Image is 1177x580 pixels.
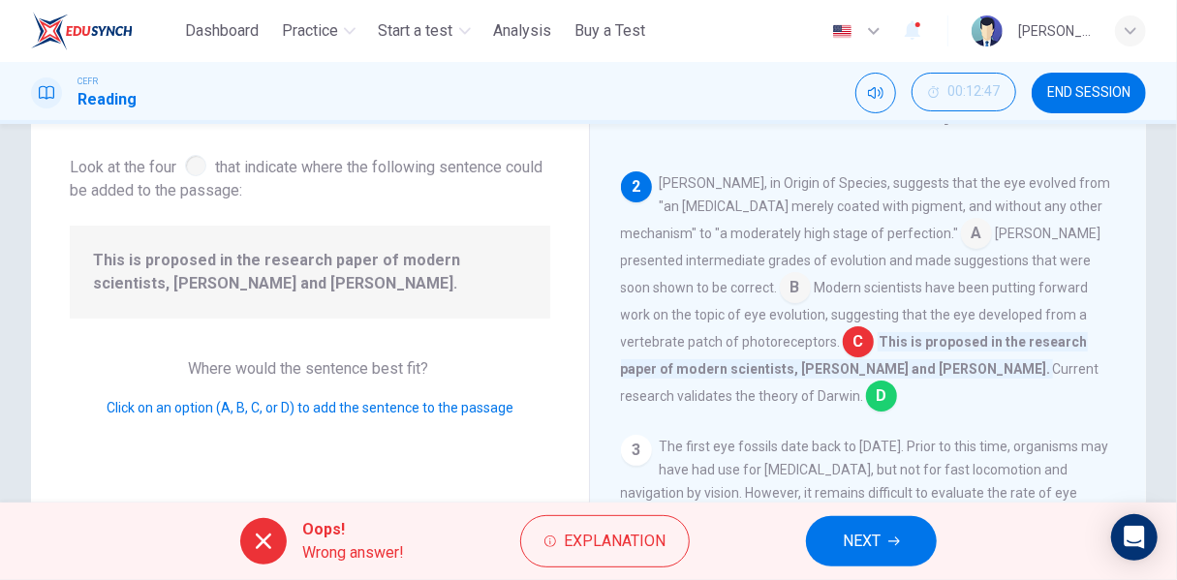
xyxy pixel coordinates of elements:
[379,19,453,43] span: Start a test
[1032,73,1146,113] button: END SESSION
[621,171,652,202] div: 2
[1018,19,1092,43] div: [PERSON_NAME]
[780,272,811,303] span: B
[621,226,1101,295] span: [PERSON_NAME] presented intermediate grades of evolution and made suggestions that were soon show...
[274,14,363,48] button: Practice
[185,19,259,43] span: Dashboard
[866,381,897,412] span: D
[520,515,690,567] button: Explanation
[972,15,1003,46] img: Profile picture
[31,12,133,50] img: ELTC logo
[961,218,992,249] span: A
[177,14,266,48] button: Dashboard
[947,84,1000,100] span: 00:12:47
[371,14,479,48] button: Start a test
[302,541,404,565] span: Wrong answer!
[93,249,527,295] span: This is proposed in the research paper of modern scientists, [PERSON_NAME] and [PERSON_NAME].
[912,73,1016,113] div: Hide
[282,19,338,43] span: Practice
[621,435,652,466] div: 3
[855,73,896,113] div: Mute
[568,14,654,48] button: Buy a Test
[575,19,646,43] span: Buy a Test
[77,75,98,88] span: CEFR
[621,280,1089,350] span: Modern scientists have been putting forward work on the topic of eye evolution, suggesting that t...
[1111,514,1158,561] div: Open Intercom Messenger
[830,24,854,39] img: en
[494,19,552,43] span: Analysis
[843,528,881,555] span: NEXT
[621,175,1111,241] span: [PERSON_NAME], in Origin of Species, suggests that the eye evolved from "an [MEDICAL_DATA] merely...
[486,14,560,48] button: Analysis
[188,359,432,378] span: Where would the sentence best fit?
[77,88,137,111] h1: Reading
[302,518,404,541] span: Oops!
[912,73,1016,111] button: 00:12:47
[31,12,177,50] a: ELTC logo
[564,528,666,555] span: Explanation
[843,326,874,357] span: C
[1047,85,1131,101] span: END SESSION
[806,516,937,566] button: NEXT
[107,400,513,415] span: Click on an option (A, B, C, or D) to add the sentence to the passage
[70,151,550,202] span: Look at the four that indicate where the following sentence could be added to the passage:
